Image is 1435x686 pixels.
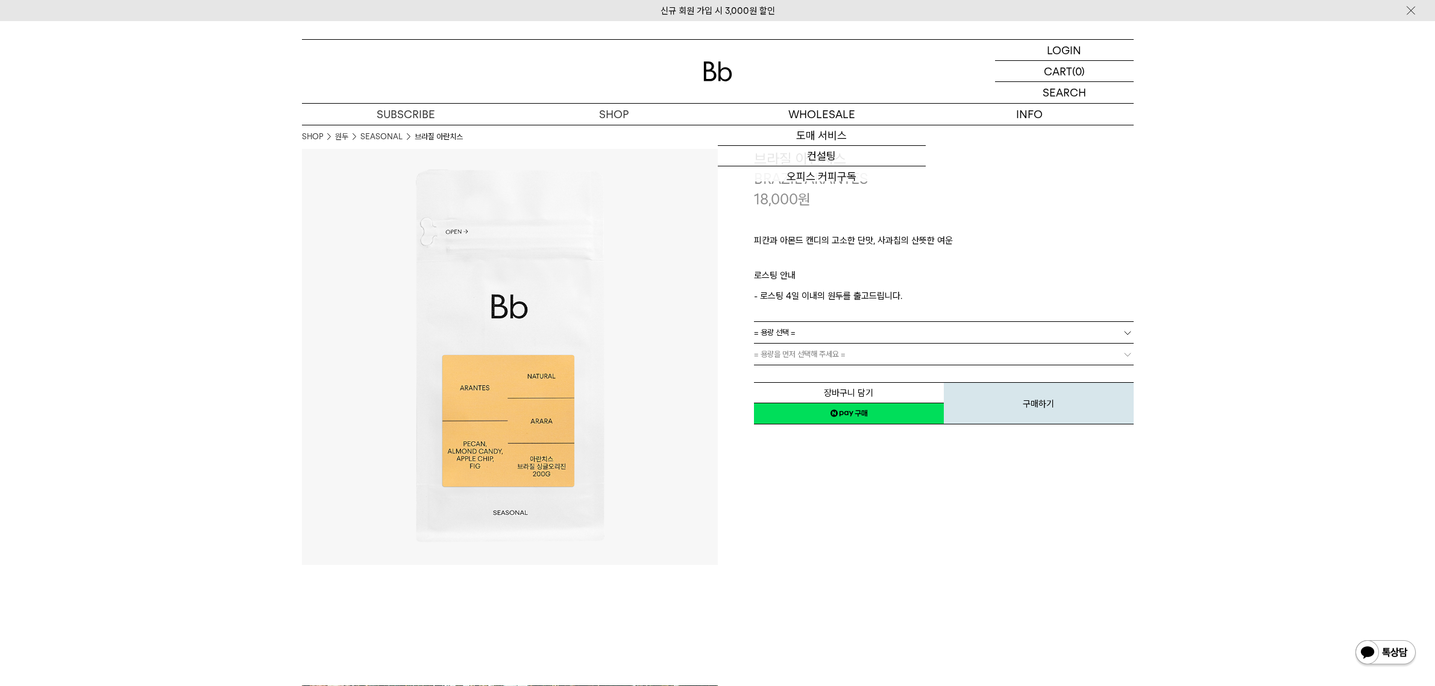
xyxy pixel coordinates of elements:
p: (0) [1072,61,1085,81]
a: SHOP [510,104,718,125]
button: 구매하기 [944,382,1134,424]
p: 로스팅 안내 [754,268,1134,289]
a: LOGIN [995,40,1134,61]
button: 장바구니 담기 [754,382,944,403]
a: CART (0) [995,61,1134,82]
p: WHOLESALE [718,104,926,125]
a: SHOP [302,131,323,143]
p: ㅤ [754,254,1134,268]
h3: 브라질 아란치스 [754,149,1134,169]
span: = 용량을 먼저 선택해 주세요 = [754,344,846,365]
a: 컨설팅 [718,146,926,166]
a: 오피스 커피구독 [718,166,926,187]
p: 피칸과 아몬드 캔디의 고소한 단맛, 사과칩의 산뜻한 여운 [754,233,1134,254]
p: - 로스팅 4일 이내의 원두를 출고드립니다. [754,289,1134,303]
a: 도매 서비스 [718,125,926,146]
span: = 용량 선택 = [754,322,796,343]
img: 로고 [703,61,732,81]
a: 신규 회원 가입 시 3,000원 할인 [661,5,775,16]
p: CART [1044,61,1072,81]
p: 18,000 [754,189,811,210]
p: LOGIN [1047,40,1081,60]
img: 카카오톡 채널 1:1 채팅 버튼 [1354,639,1417,668]
p: SEARCH [1043,82,1086,103]
p: BRAZIL ARANTES [754,169,1134,189]
img: 브라질 아란치스 [302,149,718,565]
a: SEASONAL [360,131,403,143]
a: 원두 [335,131,348,143]
a: SUBSCRIBE [302,104,510,125]
p: INFO [926,104,1134,125]
span: 원 [798,190,811,208]
li: 브라질 아란치스 [415,131,463,143]
a: 새창 [754,403,944,424]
